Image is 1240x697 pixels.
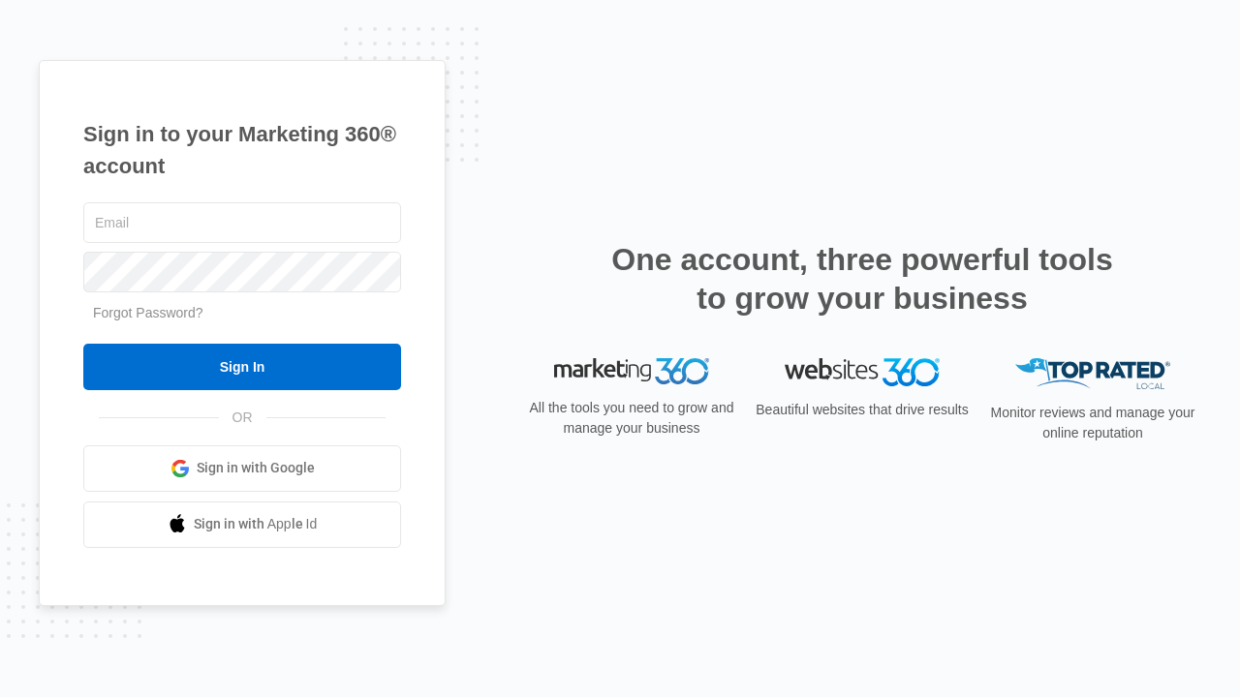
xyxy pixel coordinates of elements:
[93,305,203,320] a: Forgot Password?
[194,514,318,534] span: Sign in with Apple Id
[83,202,401,243] input: Email
[785,358,940,386] img: Websites 360
[219,408,266,428] span: OR
[984,403,1201,443] p: Monitor reviews and manage your online reputation
[197,458,315,478] span: Sign in with Google
[754,400,971,420] p: Beautiful websites that drive results
[523,398,740,439] p: All the tools you need to grow and manage your business
[83,344,401,390] input: Sign In
[605,240,1119,318] h2: One account, three powerful tools to grow your business
[1015,358,1170,390] img: Top Rated Local
[83,501,401,548] a: Sign in with Apple Id
[554,358,709,385] img: Marketing 360
[83,445,401,492] a: Sign in with Google
[83,118,401,182] h1: Sign in to your Marketing 360® account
